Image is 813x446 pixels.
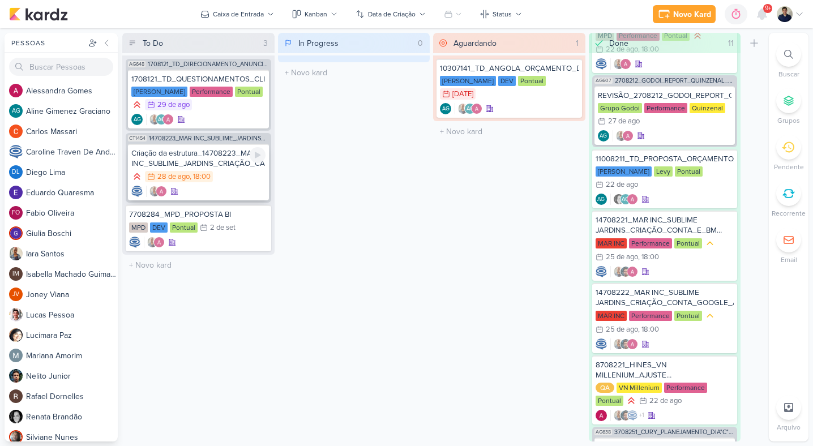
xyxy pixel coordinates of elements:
[12,271,19,277] p: IM
[467,106,474,112] p: AG
[9,145,23,158] img: Caroline Traven De Andrade
[149,114,160,125] img: Iara Santos
[778,69,799,79] p: Buscar
[131,74,266,84] div: 1708121_TD_QUESTIONAMENTOS_CLIENTE
[594,429,612,435] span: AG638
[614,429,735,435] span: 3708251_CURY_PLANEJAMENTO_DIA"C"_SP
[638,411,644,420] span: +1
[653,5,716,23] button: Novo Kard
[26,350,118,362] div: M a r i a n a A m o r i m
[777,422,801,432] p: Arquivo
[615,78,735,84] span: 2708212_GODOI_REPORT_QUINZENAL_28.08
[704,238,716,249] div: Prioridade Média
[673,8,711,20] div: Novo Kard
[654,166,673,177] div: Levy
[250,147,266,163] div: Ligar relógio
[615,130,627,141] img: Iara Santos
[596,58,607,70] div: Criador(a): Caroline Traven De Andrade
[518,76,546,86] div: Pontual
[620,266,631,277] img: Nelito Junior
[596,383,614,393] div: QA
[620,410,631,421] img: Nelito Junior
[777,115,800,126] p: Grupos
[455,103,482,114] div: Colaboradores: Iara Santos, Aline Gimenez Graciano, Alessandra Gomes
[610,266,638,277] div: Colaboradores: Iara Santos, Nelito Junior, Alessandra Gomes
[26,268,118,280] div: I s a b e l l a M a c h a d o G u i m a r ã e s
[664,383,707,393] div: Performance
[596,266,607,277] div: Criador(a): Caroline Traven De Andrade
[157,173,190,181] div: 28 de ago
[128,61,146,67] span: AG648
[9,125,23,138] img: Carlos Massari
[9,84,23,97] img: Alessandra Gomes
[9,58,113,76] input: Buscar Pessoas
[781,255,797,265] p: Email
[638,326,659,333] div: , 18:00
[608,118,640,125] div: 27 de ago
[9,267,23,281] div: Isabella Machado Guimarães
[598,91,732,101] div: REVISÃO_2708212_GODOI_REPORT_QUINZENAL_28.08
[675,166,703,177] div: Pontual
[131,186,143,197] img: Caroline Traven De Andrade
[649,397,682,405] div: 22 de ago
[26,85,118,97] div: A l e s s a n d r a G o m e s
[596,410,607,421] div: Criador(a): Alessandra Gomes
[26,289,118,301] div: J o n e y V i a n a
[471,103,482,114] img: Alessandra Gomes
[149,135,269,141] span: 14708223_MAR INC_SUBLIME_JARDINS_CRIAÇÃO_CAMPANHA_GOOLE_ADS
[690,103,725,113] div: Quinzenal
[170,222,198,233] div: Pontual
[125,257,272,273] input: + Novo kard
[12,108,20,114] p: AG
[435,123,583,140] input: + Novo kard
[9,186,23,199] img: Eduardo Quaresma
[627,266,638,277] img: Alessandra Gomes
[9,328,23,342] img: Lucimara Paz
[259,37,272,49] div: 3
[704,310,716,321] div: Prioridade Média
[131,114,143,125] div: Criador(a): Aline Gimenez Graciano
[638,46,659,53] div: , 18:00
[26,370,118,382] div: N e l i t o J u n i o r
[26,329,118,341] div: L u c i m a r a P a z
[606,181,638,188] div: 22 de ago
[12,291,19,298] p: JV
[613,58,624,70] img: Iara Santos
[620,58,631,70] img: Alessandra Gomes
[9,165,23,179] div: Diego Lima
[440,103,451,114] div: Aline Gimenez Graciano
[9,389,23,403] img: Rafael Dornelles
[597,197,605,203] p: AG
[9,7,68,21] img: kardz.app
[598,130,609,141] div: Criador(a): Aline Gimenez Graciano
[596,396,623,406] div: Pontual
[26,411,118,423] div: R e n a t a B r a n d ã o
[596,288,734,308] div: 14708222_MAR INC_SUBLIME JARDINS_CRIAÇÃO_CONTA_GOOGLE_ADS
[9,308,23,321] img: Lucas Pessoa
[26,166,118,178] div: D i e g o L i m a
[235,87,263,97] div: Pontual
[9,349,23,362] img: Mariana Amorim
[157,101,190,109] div: 29 de ago
[596,194,607,205] div: Criador(a): Aline Gimenez Graciano
[600,134,607,139] p: AG
[210,224,236,231] div: 2 de set
[606,254,638,261] div: 25 de ago
[724,37,738,49] div: 11
[9,247,23,260] img: Iara Santos
[596,215,734,235] div: 14708221_MAR INC_SUBLIME JARDINS_CRIAÇÃO_CONTA_E_BM META_ADS
[464,103,476,114] div: Aline Gimenez Graciano
[129,237,140,248] img: Caroline Traven De Andrade
[613,338,624,350] img: Iara Santos
[772,208,806,218] p: Recorrente
[9,38,86,48] div: Pessoas
[9,410,23,423] img: Renata Brandão
[190,87,233,97] div: Performance
[9,369,23,383] img: Nelito Junior
[596,194,607,205] div: Aline Gimenez Graciano
[131,99,143,110] div: Prioridade Alta
[128,135,147,141] span: CT1454
[131,87,187,97] div: [PERSON_NAME]
[596,166,652,177] div: [PERSON_NAME]
[777,6,793,22] img: Levy Pessoa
